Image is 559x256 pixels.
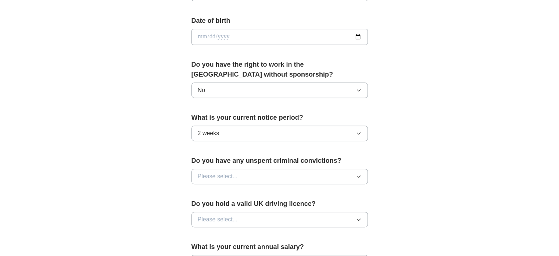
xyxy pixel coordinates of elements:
span: Please select... [198,215,238,224]
button: Please select... [191,212,368,227]
label: What is your current annual salary? [191,242,368,252]
label: Do you have the right to work in the [GEOGRAPHIC_DATA] without sponsorship? [191,60,368,80]
span: 2 weeks [198,129,219,138]
label: Do you have any unspent criminal convictions? [191,156,368,166]
label: What is your current notice period? [191,113,368,123]
span: Please select... [198,172,238,181]
button: No [191,83,368,98]
label: Do you hold a valid UK driving licence? [191,199,368,209]
button: Please select... [191,169,368,184]
span: No [198,86,205,95]
label: Date of birth [191,16,368,26]
button: 2 weeks [191,126,368,141]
